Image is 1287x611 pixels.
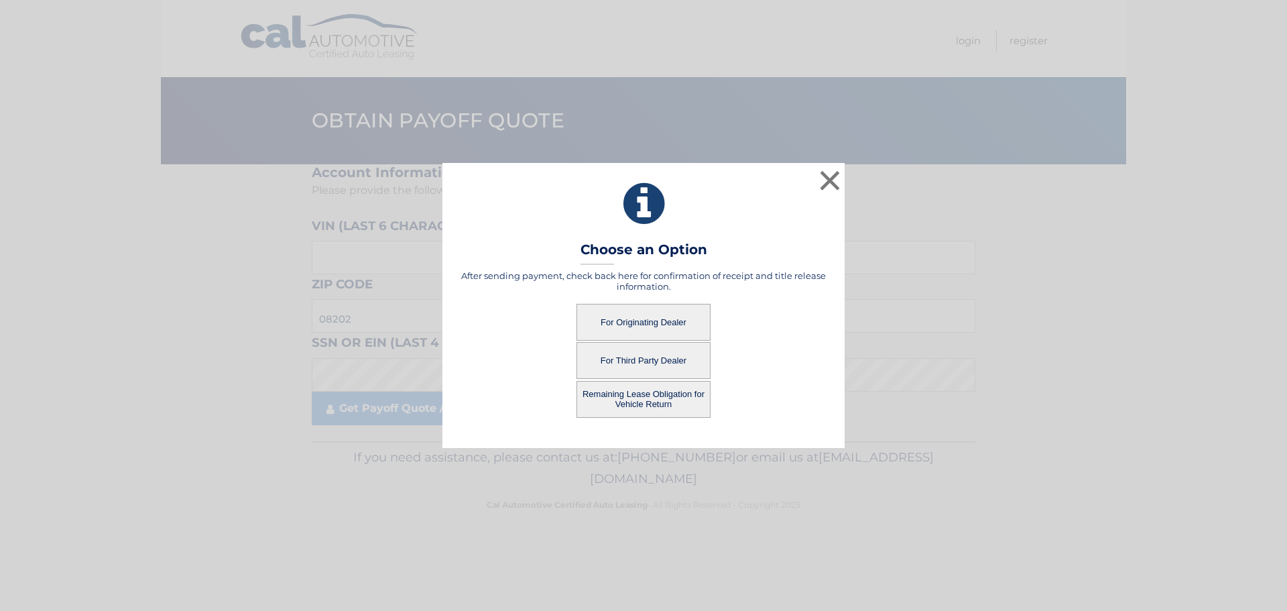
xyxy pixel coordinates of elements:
h5: After sending payment, check back here for confirmation of receipt and title release information. [459,270,828,292]
button: For Third Party Dealer [576,342,711,379]
button: For Originating Dealer [576,304,711,341]
button: × [816,167,843,194]
h3: Choose an Option [580,241,707,265]
button: Remaining Lease Obligation for Vehicle Return [576,381,711,418]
